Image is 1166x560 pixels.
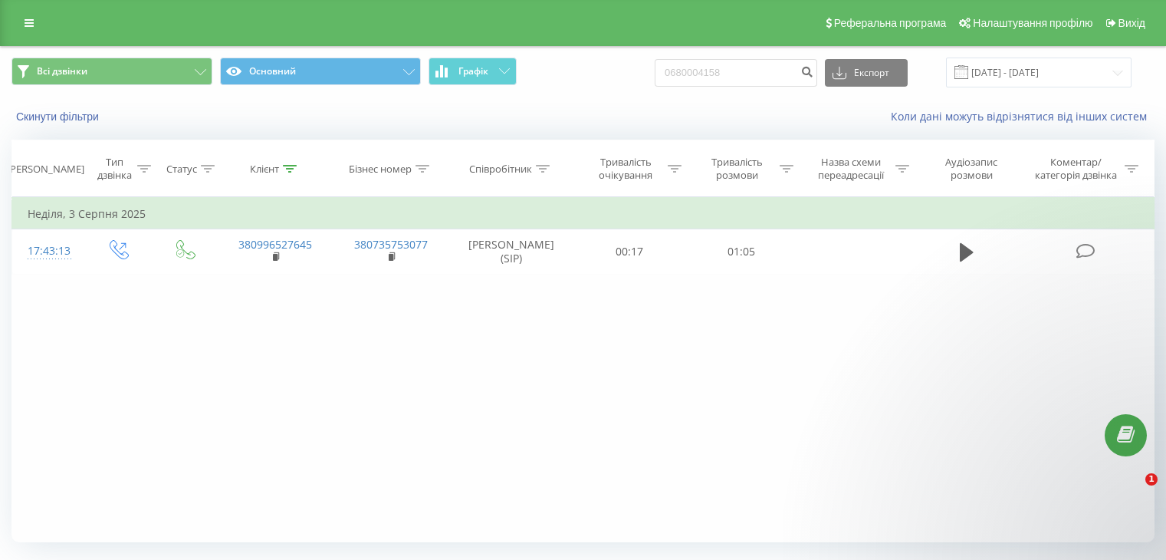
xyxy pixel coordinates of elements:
[28,236,68,266] div: 17:43:13
[685,229,796,274] td: 01:05
[349,163,412,176] div: Бізнес номер
[166,163,197,176] div: Статус
[220,58,421,85] button: Основний
[429,58,517,85] button: Графік
[97,156,133,182] div: Тип дзвінка
[250,163,279,176] div: Клієнт
[1031,156,1121,182] div: Коментар/категорія дзвінка
[574,229,685,274] td: 00:17
[699,156,776,182] div: Тривалість розмови
[1145,473,1158,486] span: 1
[655,59,817,87] input: Пошук за номером
[1118,17,1145,29] span: Вихід
[12,199,1155,229] td: Неділя, 3 Серпня 2025
[458,66,488,77] span: Графік
[588,156,665,182] div: Тривалість очікування
[449,229,574,274] td: [PERSON_NAME] (SIP)
[834,17,947,29] span: Реферальна програма
[37,65,87,77] span: Всі дзвінки
[973,17,1092,29] span: Налаштування профілю
[11,110,107,124] button: Скинути фільтри
[811,156,892,182] div: Назва схеми переадресації
[469,163,532,176] div: Співробітник
[238,237,312,252] a: 380996527645
[825,59,908,87] button: Експорт
[891,109,1155,124] a: Коли дані можуть відрізнятися вiд інших систем
[11,58,212,85] button: Всі дзвінки
[354,237,428,252] a: 380735753077
[7,163,84,176] div: [PERSON_NAME]
[927,156,1017,182] div: Аудіозапис розмови
[1114,473,1151,510] iframe: Intercom live chat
